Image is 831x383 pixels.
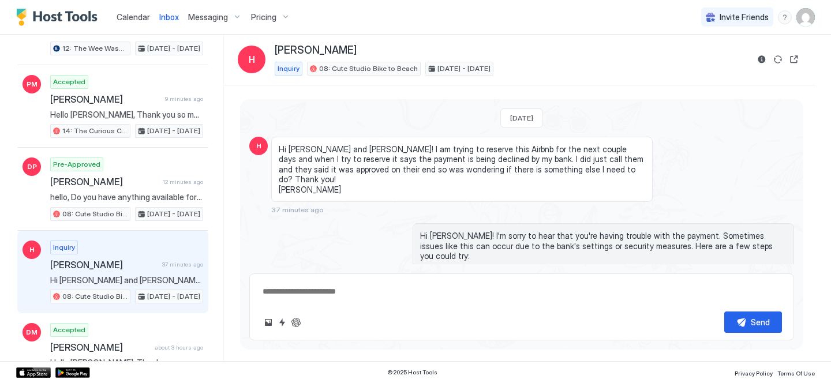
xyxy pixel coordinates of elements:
[735,366,773,378] a: Privacy Policy
[188,12,228,22] span: Messaging
[147,291,200,302] span: [DATE] - [DATE]
[147,43,200,54] span: [DATE] - [DATE]
[155,344,203,351] span: about 3 hours ago
[720,12,769,22] span: Invite Friends
[251,12,276,22] span: Pricing
[159,11,179,23] a: Inbox
[55,367,90,378] a: Google Play Store
[777,366,815,378] a: Terms Of Use
[275,44,357,57] span: [PERSON_NAME]
[777,370,815,377] span: Terms Of Use
[62,43,128,54] span: 12: The Wee Washoe Pet-Friendly Studio
[735,370,773,377] span: Privacy Policy
[159,12,179,22] span: Inbox
[796,8,815,27] div: User profile
[249,52,255,66] span: H
[755,52,769,66] button: Reservation information
[165,95,203,103] span: 9 minutes ago
[437,63,491,74] span: [DATE] - [DATE]
[117,11,150,23] a: Calendar
[279,144,645,195] span: Hi [PERSON_NAME] and [PERSON_NAME]! I am trying to reserve this Airbnb for the next couple days a...
[50,192,203,202] span: hello, Do you have anything available for 3 people?
[50,259,158,271] span: [PERSON_NAME]
[289,316,303,329] button: ChatGPT Auto Reply
[319,63,418,74] span: 08: Cute Studio Bike to Beach
[62,209,128,219] span: 08: Cute Studio Bike to Beach
[117,12,150,22] span: Calendar
[510,114,533,122] span: [DATE]
[27,79,38,89] span: PM
[261,316,275,329] button: Upload image
[50,176,158,187] span: [PERSON_NAME]
[778,10,792,24] div: menu
[751,316,770,328] div: Send
[50,110,203,120] span: Hello [PERSON_NAME], Thank you so much for your booking! We'll send the check-in instructions on ...
[163,178,203,186] span: 12 minutes ago
[53,77,85,87] span: Accepted
[50,341,150,353] span: [PERSON_NAME]
[53,325,85,335] span: Accepted
[26,327,38,337] span: DM
[278,63,300,74] span: Inquiry
[387,369,437,376] span: © 2025 Host Tools
[271,205,324,214] span: 37 minutes ago
[787,52,801,66] button: Open reservation
[420,231,787,352] span: Hi [PERSON_NAME]! I'm sorry to hear that you're having trouble with the payment. Sometimes issues...
[29,245,35,255] span: H
[53,242,75,253] span: Inquiry
[275,316,289,329] button: Quick reply
[724,311,782,333] button: Send
[62,291,128,302] span: 08: Cute Studio Bike to Beach
[50,93,160,105] span: [PERSON_NAME]
[50,358,203,368] span: Hello [PERSON_NAME], Thank you so much for your booking! We'll send the check-in instructions [DA...
[27,162,37,172] span: DP
[53,159,100,170] span: Pre-Approved
[771,52,785,66] button: Sync reservation
[147,209,200,219] span: [DATE] - [DATE]
[256,141,261,151] span: H
[16,9,103,26] a: Host Tools Logo
[162,261,203,268] span: 37 minutes ago
[16,367,51,378] a: App Store
[50,275,203,286] span: Hi [PERSON_NAME] and [PERSON_NAME]! I am trying to reserve this Airbnb for the next couple days a...
[62,126,128,136] span: 14: The Curious Cub Pet Friendly Studio
[147,126,200,136] span: [DATE] - [DATE]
